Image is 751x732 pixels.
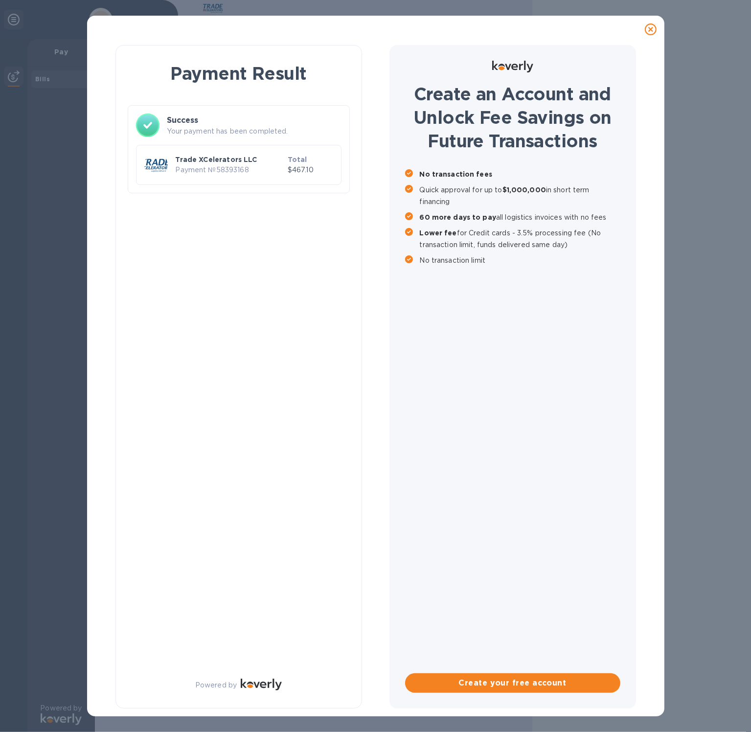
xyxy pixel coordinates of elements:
[420,213,497,221] b: 60 more days to pay
[176,165,284,175] p: Payment № 58393168
[420,170,493,178] b: No transaction fees
[132,61,346,86] h1: Payment Result
[502,186,546,194] b: $1,000,000
[492,61,533,72] img: Logo
[413,677,613,689] span: Create your free account
[195,680,237,690] p: Powered by
[405,82,620,153] h1: Create an Account and Unlock Fee Savings on Future Transactions
[405,673,620,693] button: Create your free account
[241,679,282,690] img: Logo
[167,114,341,126] h3: Success
[420,211,620,223] p: all logistics invoices with no fees
[176,155,284,164] p: Trade XCelerators LLC
[420,229,457,237] b: Lower fee
[288,156,307,163] b: Total
[420,184,620,207] p: Quick approval for up to in short term financing
[167,126,341,137] p: Your payment has been completed.
[420,254,620,266] p: No transaction limit
[288,165,333,175] p: $467.10
[420,227,620,251] p: for Credit cards - 3.5% processing fee (No transaction limit, funds delivered same day)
